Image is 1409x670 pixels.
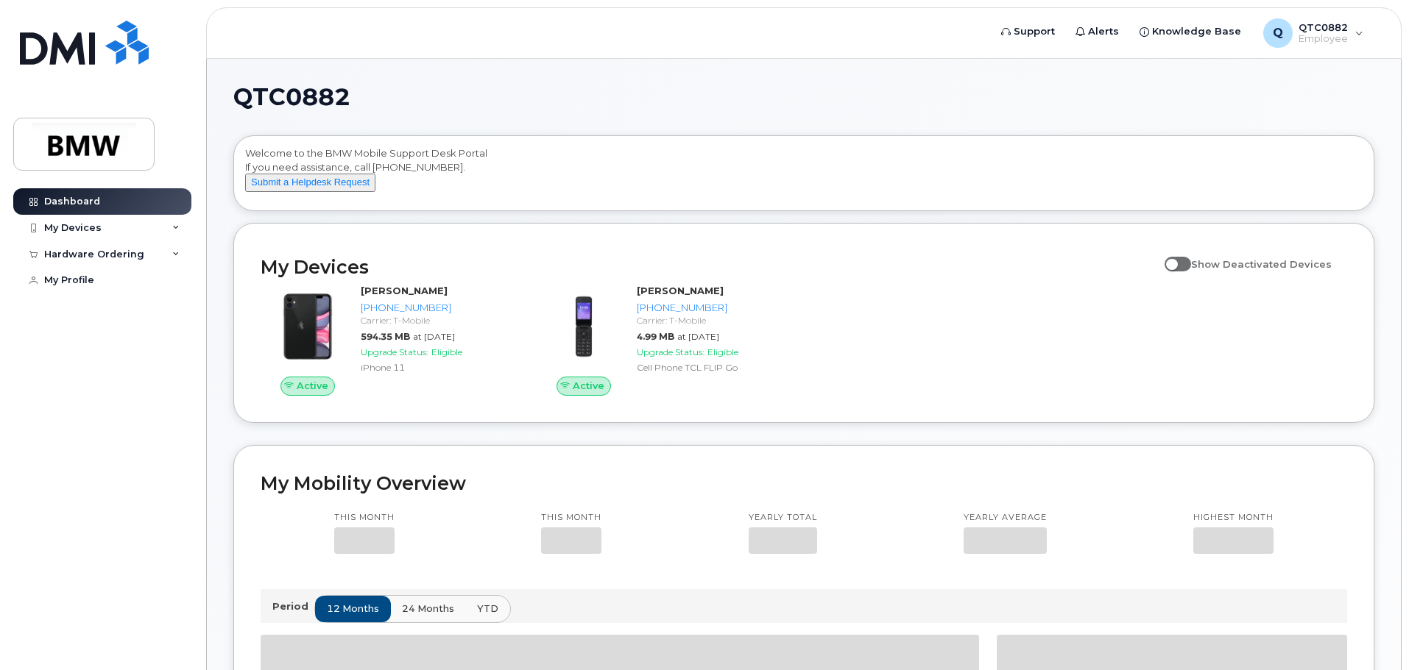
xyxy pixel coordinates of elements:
div: iPhone 11 [361,361,513,374]
div: [PHONE_NUMBER] [637,301,789,315]
span: Active [573,379,604,393]
span: at [DATE] [677,331,719,342]
span: Eligible [431,346,462,357]
img: TCL-FLIP-Go-Midnight-Blue-frontimage.png [548,291,619,362]
div: Welcome to the BMW Mobile Support Desk Portal If you need assistance, call [PHONE_NUMBER]. [245,146,1363,205]
img: iPhone_11.jpg [272,291,343,362]
p: Yearly average [964,512,1047,524]
span: Active [297,379,328,393]
p: This month [541,512,601,524]
span: 594.35 MB [361,331,410,342]
strong: [PERSON_NAME] [637,285,724,296]
span: QTC0882 [233,86,350,108]
p: Yearly total [749,512,817,524]
span: YTD [477,602,498,616]
h2: My Devices [261,256,1157,278]
span: Upgrade Status: [361,346,428,357]
p: Period [272,599,314,613]
a: Submit a Helpdesk Request [245,176,375,188]
div: Cell Phone TCL FLIP Go [637,361,789,374]
input: Show Deactivated Devices [1165,250,1176,262]
span: 24 months [402,602,454,616]
span: at [DATE] [413,331,455,342]
div: Carrier: T-Mobile [637,314,789,327]
button: Submit a Helpdesk Request [245,174,375,192]
p: This month [334,512,395,524]
span: Show Deactivated Devices [1191,258,1332,270]
span: Eligible [707,346,738,357]
div: [PHONE_NUMBER] [361,301,513,315]
p: Highest month [1193,512,1274,524]
a: Active[PERSON_NAME][PHONE_NUMBER]Carrier: T-Mobile4.99 MBat [DATE]Upgrade Status:EligibleCell Pho... [537,284,795,396]
span: 4.99 MB [637,331,674,342]
a: Active[PERSON_NAME][PHONE_NUMBER]Carrier: T-Mobile594.35 MBat [DATE]Upgrade Status:EligibleiPhone 11 [261,284,519,396]
span: Upgrade Status: [637,346,704,357]
h2: My Mobility Overview [261,472,1347,494]
div: Carrier: T-Mobile [361,314,513,327]
strong: [PERSON_NAME] [361,285,448,296]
